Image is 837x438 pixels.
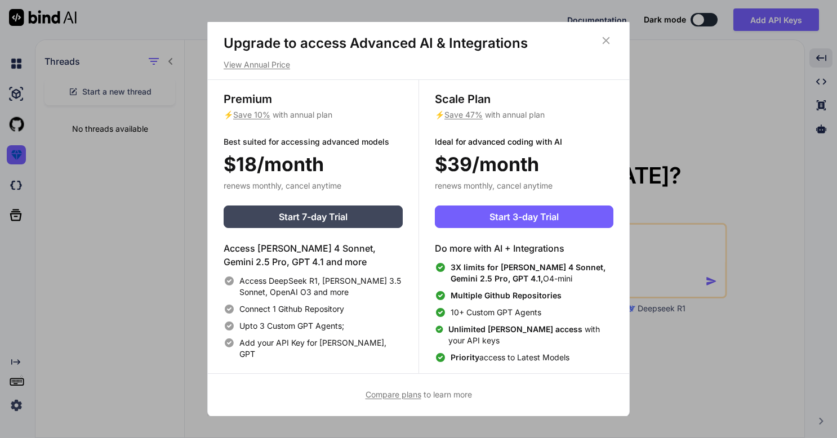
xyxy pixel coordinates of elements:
[435,109,613,120] p: ⚡ with annual plan
[366,390,421,399] span: Compare plans
[224,91,403,107] h3: Premium
[366,390,472,399] span: to learn more
[224,181,341,190] span: renews monthly, cancel anytime
[451,262,613,284] span: O4-mini
[448,324,585,334] span: Unlimited [PERSON_NAME] access
[233,110,270,119] span: Save 10%
[451,290,562,300] span: Multiple Github Repositories
[435,181,553,190] span: renews monthly, cancel anytime
[224,150,324,178] span: $18/month
[224,34,613,52] h1: Upgrade to access Advanced AI & Integrations
[239,303,344,315] span: Connect 1 Github Repository
[224,59,613,70] p: View Annual Price
[451,352,479,362] span: Priority
[435,136,613,148] p: Ideal for advanced coding with AI
[239,320,344,332] span: Upto 3 Custom GPT Agents;
[224,136,403,148] p: Best suited for accessing advanced models
[435,205,613,228] button: Start 3-day Trial
[444,110,483,119] span: Save 47%
[435,242,613,255] h4: Do more with AI + Integrations
[279,210,348,224] span: Start 7-day Trial
[489,210,559,224] span: Start 3-day Trial
[451,262,606,283] span: 3X limits for [PERSON_NAME] 4 Sonnet, Gemini 2.5 Pro, GPT 4.1,
[224,205,403,228] button: Start 7-day Trial
[224,242,403,269] h4: Access [PERSON_NAME] 4 Sonnet, Gemini 2.5 Pro, GPT 4.1 and more
[448,324,613,346] span: with your API keys
[224,109,403,120] p: ⚡ with annual plan
[451,352,569,363] span: access to Latest Models
[435,91,613,107] h3: Scale Plan
[435,150,539,178] span: $39/month
[451,307,541,318] span: 10+ Custom GPT Agents
[239,337,403,360] span: Add your API Key for [PERSON_NAME], GPT
[239,275,403,298] span: Access DeepSeek R1, [PERSON_NAME] 3.5 Sonnet, OpenAI O3 and more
